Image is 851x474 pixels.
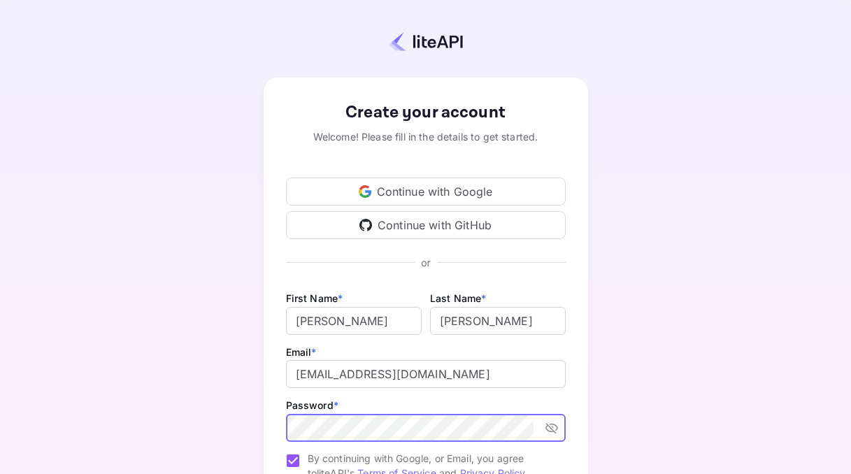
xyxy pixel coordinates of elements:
button: toggle password visibility [539,415,564,440]
input: johndoe@gmail.com [286,360,566,388]
div: Continue with GitHub [286,211,566,239]
label: Last Name [430,292,487,304]
div: Welcome! Please fill in the details to get started. [286,129,566,144]
label: First Name [286,292,343,304]
input: John [286,307,422,335]
label: Password [286,399,338,411]
input: Doe [430,307,566,335]
div: Continue with Google [286,178,566,206]
div: Create your account [286,100,566,125]
img: liteapi [389,31,463,52]
label: Email [286,346,317,358]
